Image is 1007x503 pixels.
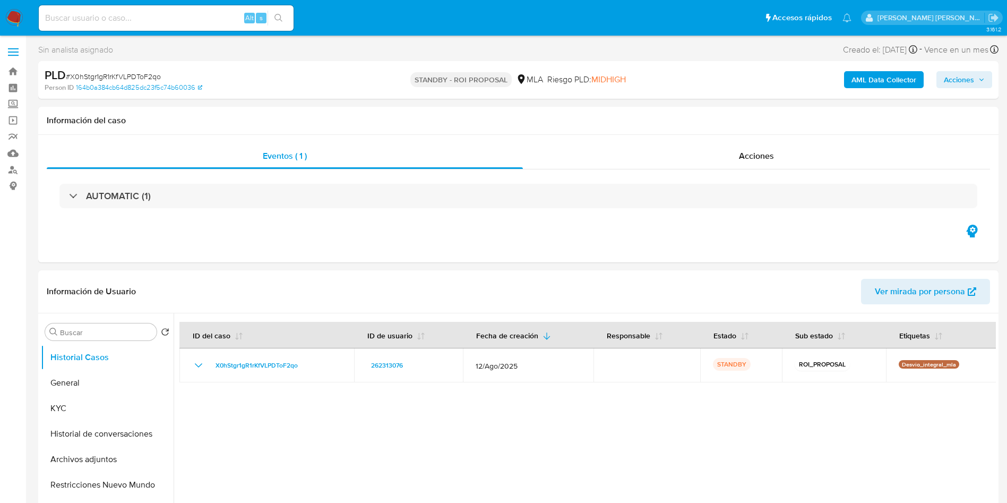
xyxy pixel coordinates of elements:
span: Alt [245,13,254,23]
input: Buscar usuario o caso... [39,11,294,25]
button: Volver al orden por defecto [161,328,169,339]
button: Historial de conversaciones [41,421,174,447]
h1: Información de Usuario [47,286,136,297]
button: search-icon [268,11,289,25]
button: General [41,370,174,396]
a: Salir [988,12,999,23]
div: Creado el: [DATE] [843,42,917,57]
span: Vence en un mes [924,44,988,56]
button: Acciones [936,71,992,88]
span: Sin analista asignado [38,44,113,56]
h3: AUTOMATIC (1) [86,190,151,202]
p: STANDBY - ROI PROPOSAL [410,72,512,87]
button: KYC [41,396,174,421]
button: Ver mirada por persona [861,279,990,304]
h1: Información del caso [47,115,990,126]
button: Restricciones Nuevo Mundo [41,472,174,498]
span: MIDHIGH [591,73,626,86]
span: Riesgo PLD: [547,74,626,86]
div: AUTOMATIC (1) [59,184,977,208]
span: # X0hStgr1gR1rKfVLPDToF2qo [66,71,161,82]
button: Buscar [49,328,58,336]
button: Archivos adjuntos [41,447,174,472]
span: - [919,42,922,57]
b: AML Data Collector [851,71,916,88]
button: Historial Casos [41,345,174,370]
p: lucia.neglia@mercadolibre.com [877,13,985,23]
span: Accesos rápidos [772,12,832,23]
button: AML Data Collector [844,71,924,88]
span: Eventos ( 1 ) [263,150,307,162]
span: Ver mirada por persona [875,279,965,304]
span: s [260,13,263,23]
b: Person ID [45,83,74,92]
span: Acciones [944,71,974,88]
div: MLA [516,74,543,86]
span: Acciones [739,150,774,162]
input: Buscar [60,328,152,337]
a: 164b0a384cb64d825dc23f5c74b60036 [76,83,202,92]
a: Notificaciones [842,13,851,22]
b: PLD [45,66,66,83]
